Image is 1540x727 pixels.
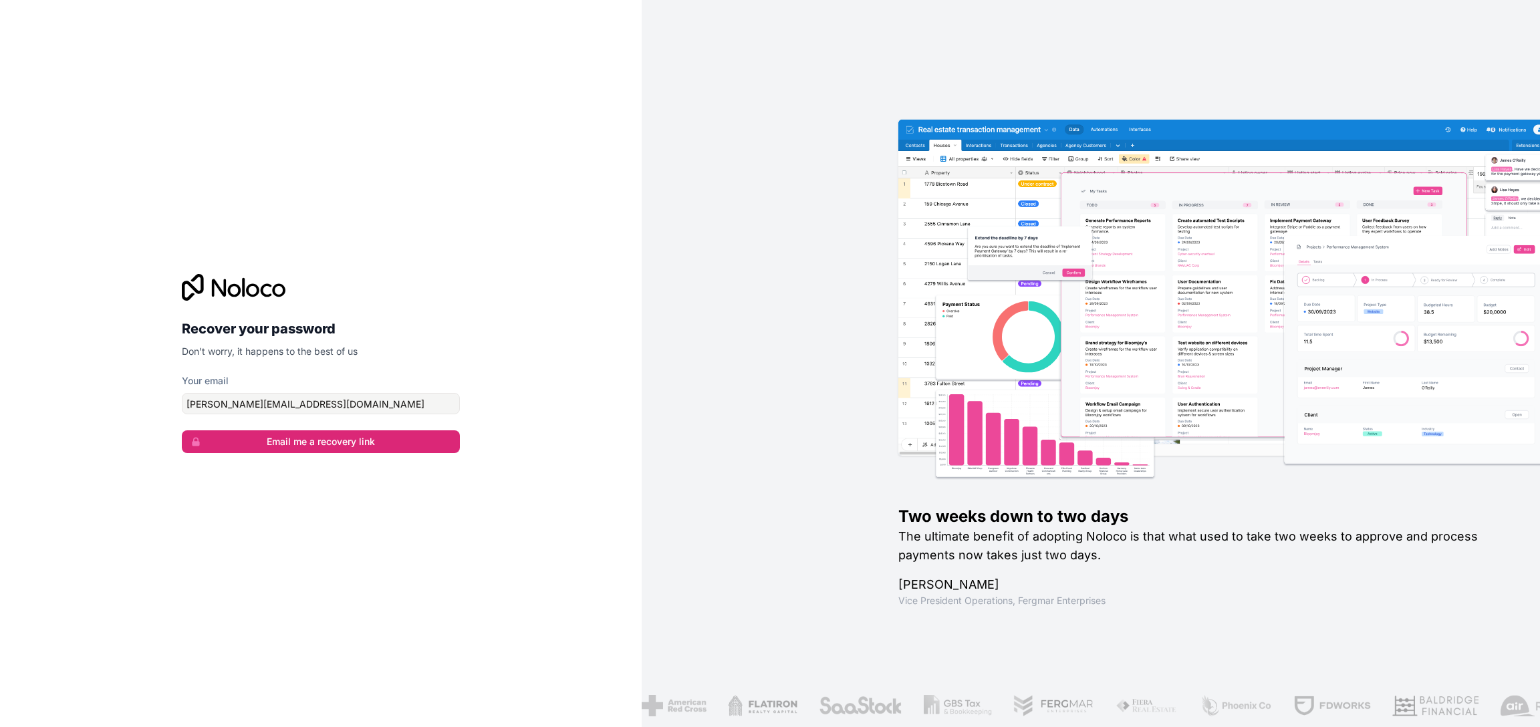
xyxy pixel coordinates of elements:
[1200,695,1272,716] img: /assets/phoenix-BREaitsQ.png
[182,393,460,414] input: email
[1116,695,1178,716] img: /assets/fiera-fwj2N5v4.png
[728,695,797,716] img: /assets/flatiron-C8eUkumj.png
[1392,695,1479,716] img: /assets/baldridge-DxmPIwAm.png
[182,345,460,358] p: Don't worry, it happens to the best of us
[898,575,1497,594] h1: [PERSON_NAME]
[898,527,1497,565] h2: The ultimate benefit of adopting Noloco is that what used to take two weeks to approve and proces...
[1293,695,1371,716] img: /assets/fdworks-Bi04fVtw.png
[182,317,460,341] h2: Recover your password
[898,506,1497,527] h1: Two weeks down to two days
[182,430,460,453] button: Email me a recovery link
[182,374,229,388] label: Your email
[818,695,902,716] img: /assets/saastock-C6Zbiodz.png
[1013,695,1094,716] img: /assets/fergmar-CudnrXN5.png
[924,695,992,716] img: /assets/gbstax-C-GtDUiK.png
[898,594,1497,607] h1: Vice President Operations , Fergmar Enterprises
[642,695,707,716] img: /assets/american-red-cross-BAupjrZR.png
